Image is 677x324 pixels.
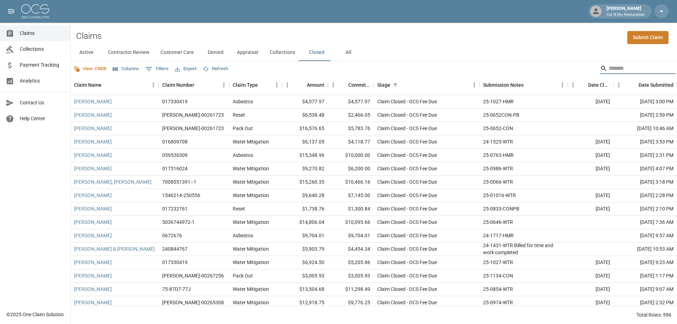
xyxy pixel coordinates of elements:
div: 25-0652CON-PB [483,111,519,118]
div: Submission Notes [480,75,568,95]
div: [DATE] 1:17 PM [614,269,677,283]
div: Water Mitigation [233,259,269,266]
div: Claim Name [71,75,159,95]
a: [PERSON_NAME] [74,232,112,239]
div: Date Claim Settled [568,75,614,95]
a: [PERSON_NAME] & [PERSON_NAME] [74,245,155,252]
div: [DATE] [568,149,614,162]
a: [PERSON_NAME] [74,138,112,145]
div: 25-0066-WTR [483,178,513,185]
div: [DATE] 9:23 AM [614,256,677,269]
div: Claim Closed - OCS Fee Due [377,219,437,226]
button: Menu [282,80,293,90]
div: [DATE] 10:53 AM [614,243,677,256]
div: Committed Amount [328,75,374,95]
div: $9,704.01 [328,229,374,243]
div: [DATE] 9:07 AM [614,283,677,296]
div: Claim Number [162,75,194,95]
div: 25-0763-HMR [483,152,514,159]
div: Asbestos [233,232,253,239]
div: $15,260.35 [282,176,328,189]
div: [DATE] 7:36 AM [614,216,677,229]
div: Submission Notes [483,75,524,95]
button: Contractor Review [102,44,155,61]
a: [PERSON_NAME] [74,259,112,266]
div: $6,200.00 [328,162,374,176]
div: Pack Out [233,125,253,132]
div: Total Rows: 596 [636,311,671,318]
div: Claim Closed - OCS Fee Due [377,205,437,212]
div: $3,005.93 [328,269,374,283]
div: [DATE] [568,95,614,109]
div: $4,577.97 [328,95,374,109]
div: [PERSON_NAME] [604,5,647,18]
div: [DATE] [568,269,614,283]
div: [DATE] 3:00 PM [614,95,677,109]
div: [DATE] 2:28 PM [614,189,677,202]
a: [PERSON_NAME] [74,111,112,118]
div: [DATE] [568,189,614,202]
div: Date Submitted [614,75,677,95]
div: Claim Closed - OCS Fee Due [377,125,437,132]
div: Claim Closed - OCS Fee Due [377,165,437,172]
div: $10,000.00 [328,149,374,162]
button: Collections [264,44,301,61]
div: [DATE] [568,162,614,176]
div: Water Mitigation [233,299,269,306]
div: Reset [233,111,245,118]
div: Date Claim Settled [588,75,610,95]
div: $6,924.50 [282,256,328,269]
div: [DATE] 2:32 PM [614,296,677,310]
div: Claim Closed - OCS Fee Due [377,232,437,239]
div: 016809708 [162,138,188,145]
span: Analytics [20,77,65,85]
div: 017330419 [162,98,188,105]
div: Claim Closed - OCS Fee Due [377,178,437,185]
div: Stage [374,75,480,95]
button: All [333,44,364,61]
div: Claim Number [159,75,229,95]
div: $4,577.97 [282,95,328,109]
div: Water Mitigation [233,286,269,293]
button: Sort [297,80,307,90]
button: Sort [194,80,204,90]
button: Menu [568,80,578,90]
a: [PERSON_NAME], [PERSON_NAME] [74,178,152,185]
div: 25-1027-HMR [483,98,514,105]
div: $2,466.05 [328,109,374,122]
div: $13,504.68 [282,283,328,296]
div: [DATE] 2:59 PM [614,109,677,122]
div: 24-1717-HMR [483,232,514,239]
div: $9,776.25 [328,296,374,310]
div: Claim Closed - OCS Fee Due [377,138,437,145]
div: [DATE] 4:07 PM [614,162,677,176]
a: [PERSON_NAME] [74,299,112,306]
div: 75-87D7-77J [162,286,191,293]
a: [PERSON_NAME] [74,98,112,105]
div: Committed Amount [348,75,370,95]
button: Export [173,63,198,74]
div: Claim Closed - OCS Fee Due [377,245,437,252]
div: $9,640.28 [282,189,328,202]
button: Menu [557,80,568,90]
div: $5,205.86 [328,256,374,269]
div: Water Mitigation [233,165,269,172]
div: $3,005.93 [282,269,328,283]
div: Claim Type [229,75,282,95]
span: Help Center [20,115,65,122]
button: Sort [578,80,588,90]
div: [DATE] 2:10 PM [614,202,677,216]
div: 017316024 [162,165,188,172]
button: Menu [219,80,229,90]
button: Refresh [201,63,230,74]
div: 24-1431-WTR Billed for time and work completed [483,242,564,256]
div: 25-01016-WTR [483,192,516,199]
div: $1,738.76 [282,202,328,216]
button: Menu [469,80,480,90]
div: Water Mitigation [233,219,269,226]
div: [DATE] 9:57 AM [614,229,677,243]
a: [PERSON_NAME] [74,192,112,199]
div: Claim Type [233,75,258,95]
div: CAHO-00261723 [162,125,224,132]
div: $1,300.84 [328,202,374,216]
